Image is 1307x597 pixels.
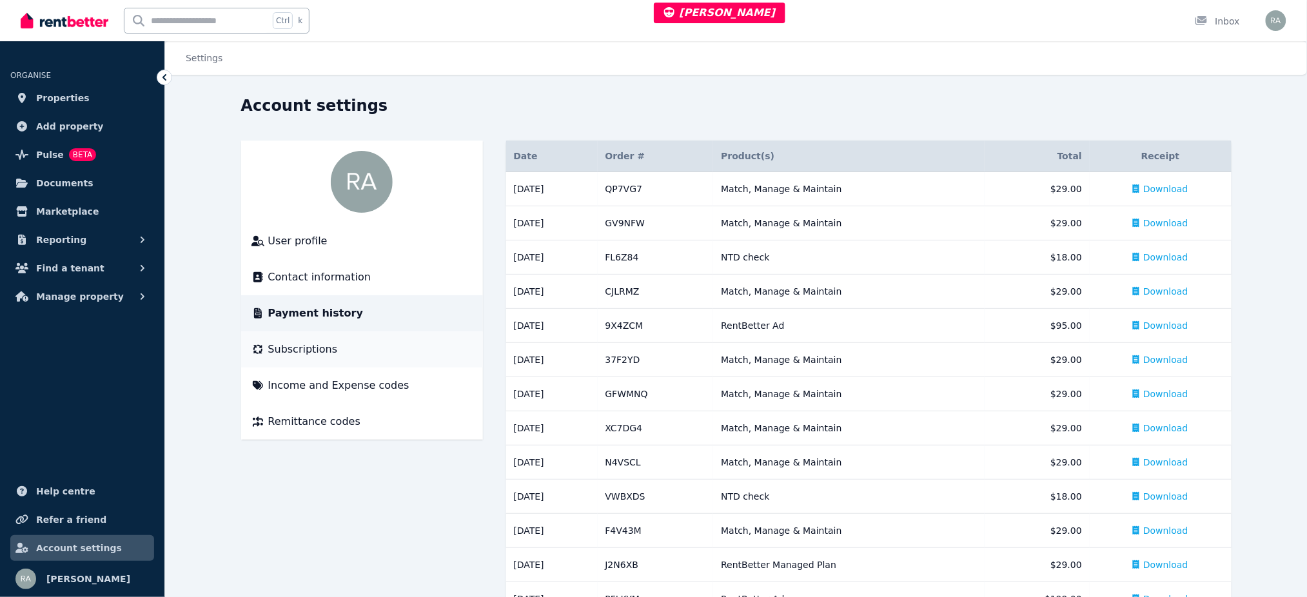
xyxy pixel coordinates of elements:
[10,71,51,80] span: ORGANISE
[268,414,360,429] span: Remittance codes
[1143,490,1188,503] span: Download
[36,175,93,191] span: Documents
[721,217,977,230] div: Match, Manage & Maintain
[1143,558,1188,571] span: Download
[10,478,154,504] a: Help centre
[165,41,238,75] nav: Breadcrumb
[598,411,714,445] td: XC7DG4
[251,233,473,249] a: User profile
[251,269,473,285] a: Contact information
[36,540,122,556] span: Account settings
[36,204,99,219] span: Marketplace
[713,141,985,172] th: Product(s)
[10,142,154,168] a: PulseBETA
[985,445,1090,480] td: $29.00
[506,240,598,275] td: [DATE]
[1143,353,1188,366] span: Download
[506,445,598,480] td: [DATE]
[506,514,598,548] td: [DATE]
[36,260,104,276] span: Find a tenant
[598,275,714,309] td: CJLRMZ
[1143,251,1188,264] span: Download
[506,548,598,582] td: [DATE]
[985,411,1090,445] td: $29.00
[598,548,714,582] td: J2N6XB
[721,524,977,537] div: Match, Manage & Maintain
[598,445,714,480] td: N4VSCL
[506,377,598,411] td: [DATE]
[251,342,473,357] a: Subscriptions
[721,353,977,366] div: Match, Manage & Maintain
[1143,524,1188,537] span: Download
[598,480,714,514] td: VWBXDS
[1143,422,1188,435] span: Download
[21,11,108,30] img: RentBetter
[721,182,977,195] div: Match, Manage & Maintain
[69,148,96,161] span: BETA
[598,377,714,411] td: GFWMNQ
[10,535,154,561] a: Account settings
[985,548,1090,582] td: $29.00
[985,275,1090,309] td: $29.00
[10,227,154,253] button: Reporting
[268,342,338,357] span: Subscriptions
[10,284,154,309] button: Manage property
[721,456,977,469] div: Match, Manage & Maintain
[985,141,1090,172] th: Total
[598,309,714,343] td: 9X4ZCM
[331,151,393,213] img: Rochelle Alvarez
[985,514,1090,548] td: $29.00
[985,480,1090,514] td: $18.00
[10,199,154,224] a: Marketplace
[46,571,130,587] span: [PERSON_NAME]
[506,275,598,309] td: [DATE]
[721,422,977,435] div: Match, Manage & Maintain
[506,309,598,343] td: [DATE]
[36,484,95,499] span: Help centre
[506,480,598,514] td: [DATE]
[1090,141,1231,172] th: Receipt
[268,306,364,321] span: Payment history
[36,119,104,134] span: Add property
[36,289,124,304] span: Manage property
[985,172,1090,206] td: $29.00
[241,95,388,116] h1: Account settings
[598,343,714,377] td: 37F2YD
[251,414,473,429] a: Remittance codes
[36,90,90,106] span: Properties
[664,6,776,19] span: [PERSON_NAME]
[298,15,302,26] span: k
[985,309,1090,343] td: $95.00
[721,387,977,400] div: Match, Manage & Maintain
[721,558,977,571] div: RentBetter Managed Plan
[251,378,473,393] a: Income and Expense codes
[1143,285,1188,298] span: Download
[721,490,977,503] div: NTD check
[598,240,714,275] td: FL6Z84
[10,85,154,111] a: Properties
[985,206,1090,240] td: $29.00
[15,569,36,589] img: Rochelle Alvarez
[1143,182,1188,195] span: Download
[721,319,977,332] div: RentBetter Ad
[598,206,714,240] td: GV9NFW
[186,53,222,63] a: Settings
[721,285,977,298] div: Match, Manage & Maintain
[506,411,598,445] td: [DATE]
[36,147,64,162] span: Pulse
[268,269,371,285] span: Contact information
[10,255,154,281] button: Find a tenant
[1143,387,1188,400] span: Download
[10,507,154,533] a: Refer a friend
[268,378,409,393] span: Income and Expense codes
[985,343,1090,377] td: $29.00
[506,172,598,206] td: [DATE]
[506,343,598,377] td: [DATE]
[268,233,328,249] span: User profile
[506,141,598,172] th: Date
[1143,456,1188,469] span: Download
[1266,10,1286,31] img: Rochelle Alvarez
[721,251,977,264] div: NTD check
[1143,217,1188,230] span: Download
[506,206,598,240] td: [DATE]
